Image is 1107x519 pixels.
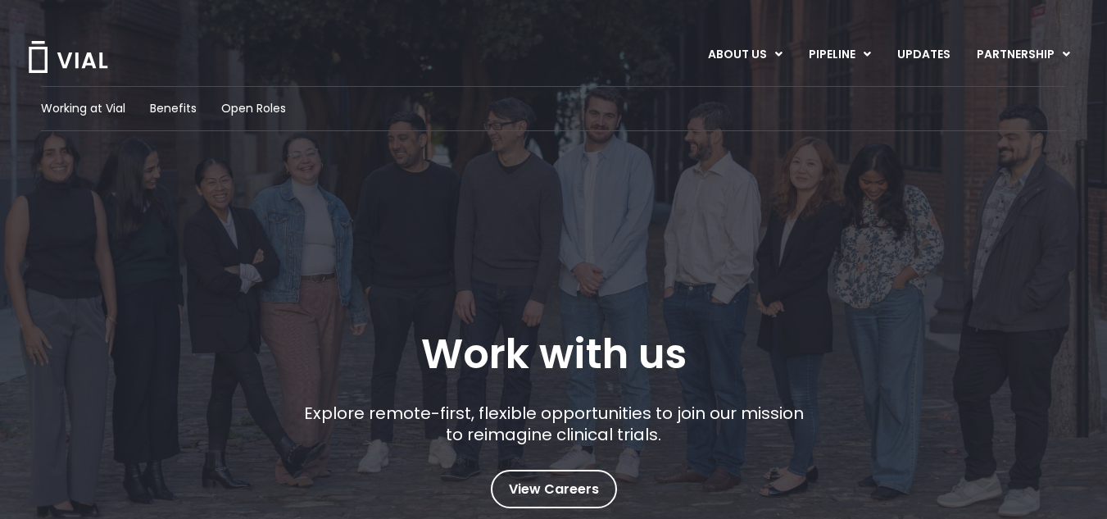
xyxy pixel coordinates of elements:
[964,41,1083,69] a: PARTNERSHIPMenu Toggle
[221,100,286,117] a: Open Roles
[695,41,795,69] a: ABOUT USMenu Toggle
[297,403,810,445] p: Explore remote-first, flexible opportunities to join our mission to reimagine clinical trials.
[27,41,109,73] img: Vial Logo
[884,41,963,69] a: UPDATES
[509,479,599,500] span: View Careers
[796,41,883,69] a: PIPELINEMenu Toggle
[150,100,197,117] a: Benefits
[421,330,687,378] h1: Work with us
[41,100,125,117] a: Working at Vial
[491,470,617,508] a: View Careers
